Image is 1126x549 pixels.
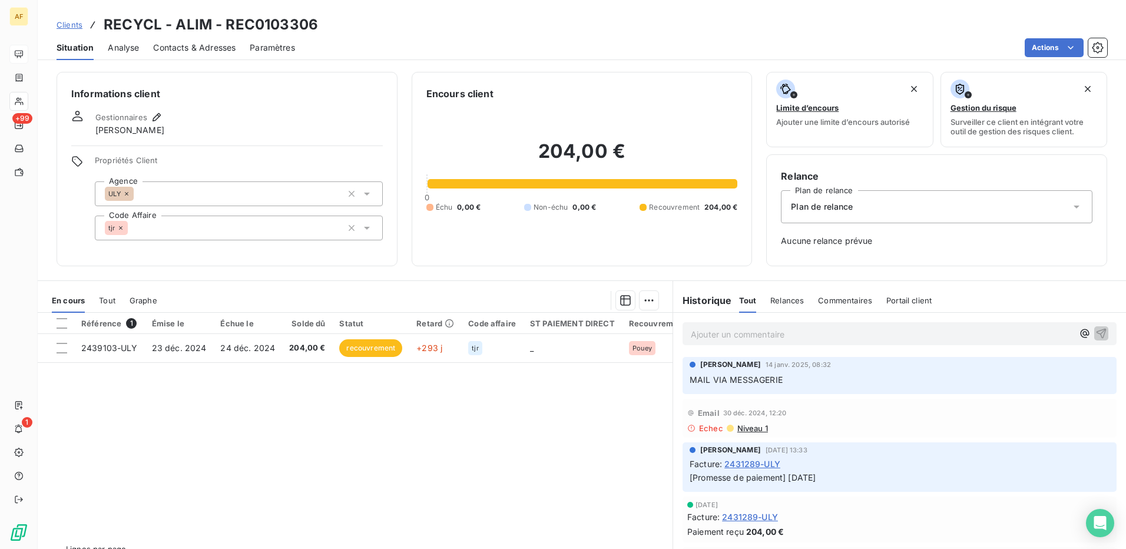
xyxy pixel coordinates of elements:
button: Gestion du risqueSurveiller ce client en intégrant votre outil de gestion des risques client. [940,72,1107,147]
span: 0,00 € [457,202,481,213]
span: Paramètres [250,42,295,54]
span: Echec [699,424,723,433]
span: 30 déc. 2024, 12:20 [723,409,787,416]
span: Propriétés Client [95,156,383,172]
input: Ajouter une valeur [134,188,143,199]
h6: Relance [781,169,1092,183]
span: 204,00 € [704,202,737,213]
span: Limite d’encours [776,103,839,113]
div: AF [9,7,28,26]
button: Actions [1025,38,1084,57]
span: +293 j [416,343,442,353]
h6: Encours client [426,87,494,101]
div: Échue le [220,319,275,328]
span: Analyse [108,42,139,54]
span: Gestion du risque [951,103,1016,113]
h6: Historique [673,293,732,307]
img: Logo LeanPay [9,523,28,542]
span: Non-échu [534,202,568,213]
span: 0 [425,193,429,202]
span: Gestionnaires [95,113,147,122]
span: 1 [22,417,32,428]
div: Solde dû [289,319,325,328]
span: Portail client [886,296,932,305]
div: ST PAIEMENT DIRECT [530,319,615,328]
h3: RECYCL - ALIM - REC0103306 [104,14,318,35]
span: ULY [108,190,121,197]
span: Facture : [690,458,722,470]
span: recouvrement [339,339,402,357]
div: Référence [81,318,138,329]
span: Niveau 1 [736,424,768,433]
span: 24 déc. 2024 [220,343,275,353]
span: [PERSON_NAME] [700,359,761,370]
h2: 204,00 € [426,140,738,175]
span: _ [530,343,534,353]
span: Pouey [632,345,653,352]
span: MAIL VIA MESSAGERIE [690,375,783,385]
span: 1 [126,318,137,329]
span: Situation [57,42,94,54]
span: +99 [12,113,32,124]
span: tjr [472,345,478,352]
span: Surveiller ce client en intégrant votre outil de gestion des risques client. [951,117,1097,136]
span: 0,00 € [572,202,596,213]
span: En cours [52,296,85,305]
span: Clients [57,20,82,29]
span: Email [698,408,720,418]
span: 2439103-ULY [81,343,138,353]
span: Aucune relance prévue [781,235,1092,247]
span: Relances [770,296,804,305]
span: [DATE] [696,501,718,508]
span: [DATE] 13:33 [766,447,807,454]
span: tjr [108,224,115,231]
span: Recouvrement [649,202,700,213]
span: Tout [99,296,115,305]
span: Ajouter une limite d’encours autorisé [776,117,910,127]
span: [Promesse de paiement] [DATE] [690,472,816,482]
div: Code affaire [468,319,516,328]
span: Plan de relance [791,201,853,213]
span: 2431289-ULY [722,511,778,523]
span: 23 déc. 2024 [152,343,207,353]
span: Commentaires [818,296,872,305]
div: Open Intercom Messenger [1086,509,1114,537]
span: Tout [739,296,757,305]
button: Limite d’encoursAjouter une limite d’encours autorisé [766,72,933,147]
div: Recouvrement Déclaré [629,319,718,328]
span: 14 janv. 2025, 08:32 [766,361,831,368]
div: Émise le [152,319,207,328]
div: Retard [416,319,454,328]
span: 204,00 € [289,342,325,354]
span: 2431289-ULY [724,458,780,470]
span: Facture : [687,511,720,523]
span: Échu [436,202,453,213]
div: Statut [339,319,402,328]
span: 204,00 € [746,525,784,538]
a: Clients [57,19,82,31]
input: Ajouter une valeur [128,223,137,233]
span: [PERSON_NAME] [95,124,164,136]
span: Contacts & Adresses [153,42,236,54]
span: Paiement reçu [687,525,744,538]
span: [PERSON_NAME] [700,445,761,455]
h6: Informations client [71,87,383,101]
span: Graphe [130,296,157,305]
